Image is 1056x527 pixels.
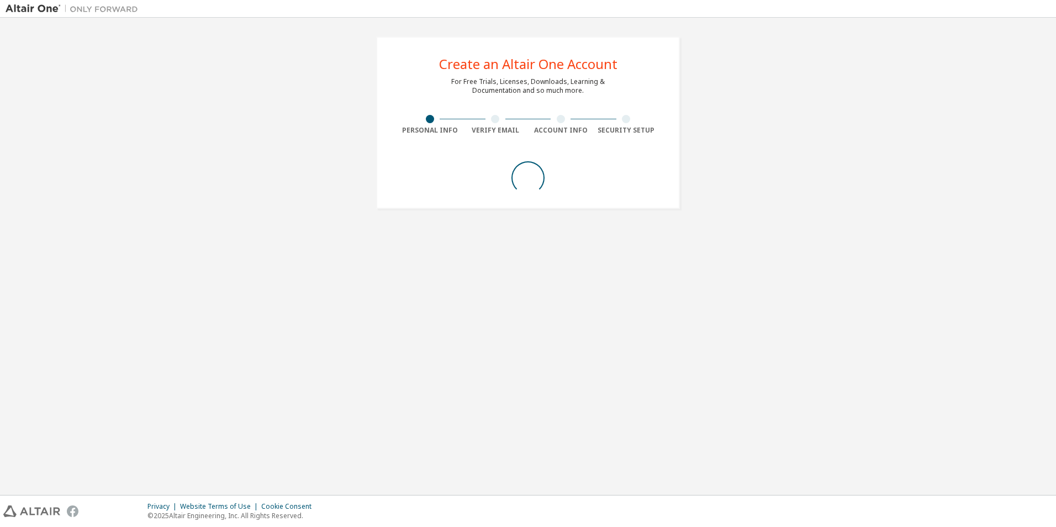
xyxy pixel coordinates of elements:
[3,505,60,517] img: altair_logo.svg
[594,126,659,135] div: Security Setup
[6,3,144,14] img: Altair One
[397,126,463,135] div: Personal Info
[67,505,78,517] img: facebook.svg
[147,511,318,520] p: © 2025 Altair Engineering, Inc. All Rights Reserved.
[439,57,617,71] div: Create an Altair One Account
[147,502,180,511] div: Privacy
[463,126,529,135] div: Verify Email
[180,502,261,511] div: Website Terms of Use
[261,502,318,511] div: Cookie Consent
[528,126,594,135] div: Account Info
[451,77,605,95] div: For Free Trials, Licenses, Downloads, Learning & Documentation and so much more.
